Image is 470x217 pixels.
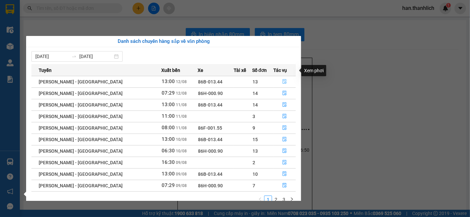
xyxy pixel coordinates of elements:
span: 06:30 [162,148,175,154]
span: 15 [253,137,258,142]
span: [PERSON_NAME] - [GEOGRAPHIC_DATA] [39,125,123,131]
span: file-done [282,79,287,84]
span: file-done [282,148,287,154]
a: 3 [280,196,288,203]
span: 11:00 [162,113,175,119]
span: 9 [253,125,255,131]
span: file-done [282,114,287,119]
span: file-done [282,183,287,188]
span: Số đơn [252,67,267,74]
div: Xem phơi [301,65,326,76]
span: file-done [282,91,287,96]
button: file-done [274,169,295,179]
li: Previous Page [256,196,264,203]
li: Next Page [288,196,296,203]
span: left [258,197,262,201]
span: [PERSON_NAME] - [GEOGRAPHIC_DATA] [39,79,123,84]
button: file-done [274,77,295,87]
a: 1 [264,196,272,203]
span: 86B-013.44 [198,102,222,108]
span: Xuất bến [161,67,180,74]
span: 10 [253,171,258,177]
span: [PERSON_NAME] - [GEOGRAPHIC_DATA] [39,171,123,177]
button: right [288,196,296,203]
span: [PERSON_NAME] - [GEOGRAPHIC_DATA] [39,183,123,188]
span: 09/08 [176,183,187,188]
span: 86F-001.55 [198,125,222,131]
button: file-done [274,157,295,168]
span: to [71,54,77,59]
span: Tài xế [234,67,246,74]
span: 86H-000.90 [198,148,223,154]
span: 86B-013.44 [198,137,222,142]
span: 13 [253,79,258,84]
span: [PERSON_NAME] - [GEOGRAPHIC_DATA] [39,102,123,108]
button: left [256,196,264,203]
span: Tác vụ [273,67,287,74]
span: 07:29 [162,182,175,188]
span: 13 [253,148,258,154]
input: Từ ngày [35,53,69,60]
span: 2 [253,160,255,165]
button: file-done [274,100,295,110]
span: 09/08 [176,172,187,176]
span: [PERSON_NAME] - [GEOGRAPHIC_DATA] [39,148,123,154]
span: file-done [282,137,287,142]
span: [PERSON_NAME] - [GEOGRAPHIC_DATA] [39,160,123,165]
span: file-done [282,160,287,165]
button: file-done [274,88,295,99]
button: file-done [274,146,295,156]
span: Tuyến [39,67,52,74]
button: file-done [274,111,295,122]
span: file-done [282,102,287,108]
span: 13:00 [162,136,175,142]
span: 16:30 [162,159,175,165]
span: 14 [253,91,258,96]
span: 09/08 [176,160,187,165]
span: 10/08 [176,137,187,142]
span: [PERSON_NAME] - [GEOGRAPHIC_DATA] [39,137,123,142]
button: file-done [274,134,295,145]
div: Nhận: [PERSON_NAME] [69,39,119,52]
button: file-done [274,123,295,133]
span: 12/08 [176,91,187,96]
span: 10/08 [176,149,187,153]
div: Danh sách chuyến hàng sắp về văn phòng [31,38,296,46]
span: 7 [253,183,255,188]
span: 86B-013.44 [198,171,222,177]
button: file-done [274,180,295,191]
span: file-done [282,125,287,131]
span: swap-right [71,54,77,59]
span: 13:00 [162,171,175,177]
text: DLT2508120013 [37,28,87,35]
span: 14 [253,102,258,108]
span: [PERSON_NAME] - [GEOGRAPHIC_DATA] [39,91,123,96]
span: [PERSON_NAME] - [GEOGRAPHIC_DATA] [39,114,123,119]
span: 11/08 [176,103,187,107]
span: 11/08 [176,114,187,119]
span: file-done [282,171,287,177]
span: 86B-013.44 [198,79,222,84]
span: 3 [253,114,255,119]
span: 13:00 [162,102,175,108]
div: Gửi: VP [GEOGRAPHIC_DATA] [5,39,66,52]
span: 12/08 [176,79,187,84]
span: 13:00 [162,78,175,84]
span: 86H-000.90 [198,91,223,96]
span: 08:00 [162,125,175,131]
span: 11/08 [176,126,187,130]
span: 86H-000.90 [198,183,223,188]
span: Xe [198,67,203,74]
span: right [290,197,294,201]
span: 07:29 [162,90,175,96]
input: Đến ngày [79,53,113,60]
a: 2 [272,196,280,203]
